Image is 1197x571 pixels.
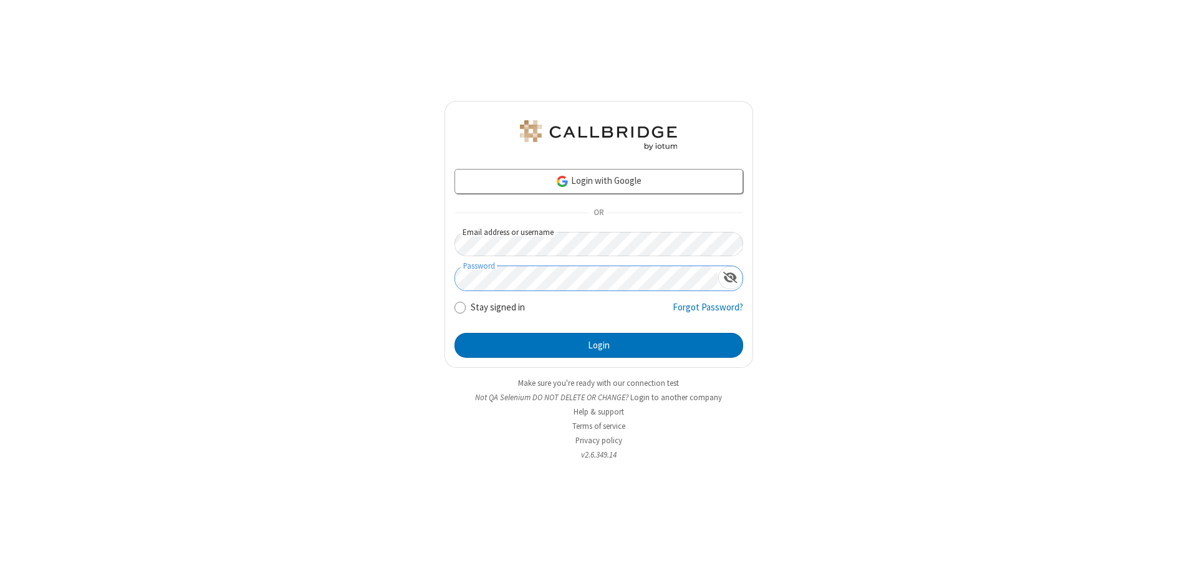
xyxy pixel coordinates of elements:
span: OR [589,204,608,222]
input: Email address or username [454,232,743,256]
button: Login [454,333,743,358]
label: Stay signed in [471,300,525,315]
a: Login with Google [454,169,743,194]
input: Password [455,266,718,290]
a: Terms of service [572,421,625,431]
button: Login to another company [630,391,722,403]
li: v2.6.349.14 [445,449,753,461]
img: google-icon.png [555,175,569,188]
a: Make sure you're ready with our connection test [518,378,679,388]
img: QA Selenium DO NOT DELETE OR CHANGE [517,120,680,150]
li: Not QA Selenium DO NOT DELETE OR CHANGE? [445,391,753,403]
a: Privacy policy [575,435,622,446]
div: Show password [718,266,743,289]
a: Forgot Password? [673,300,743,324]
a: Help & support [574,406,624,417]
